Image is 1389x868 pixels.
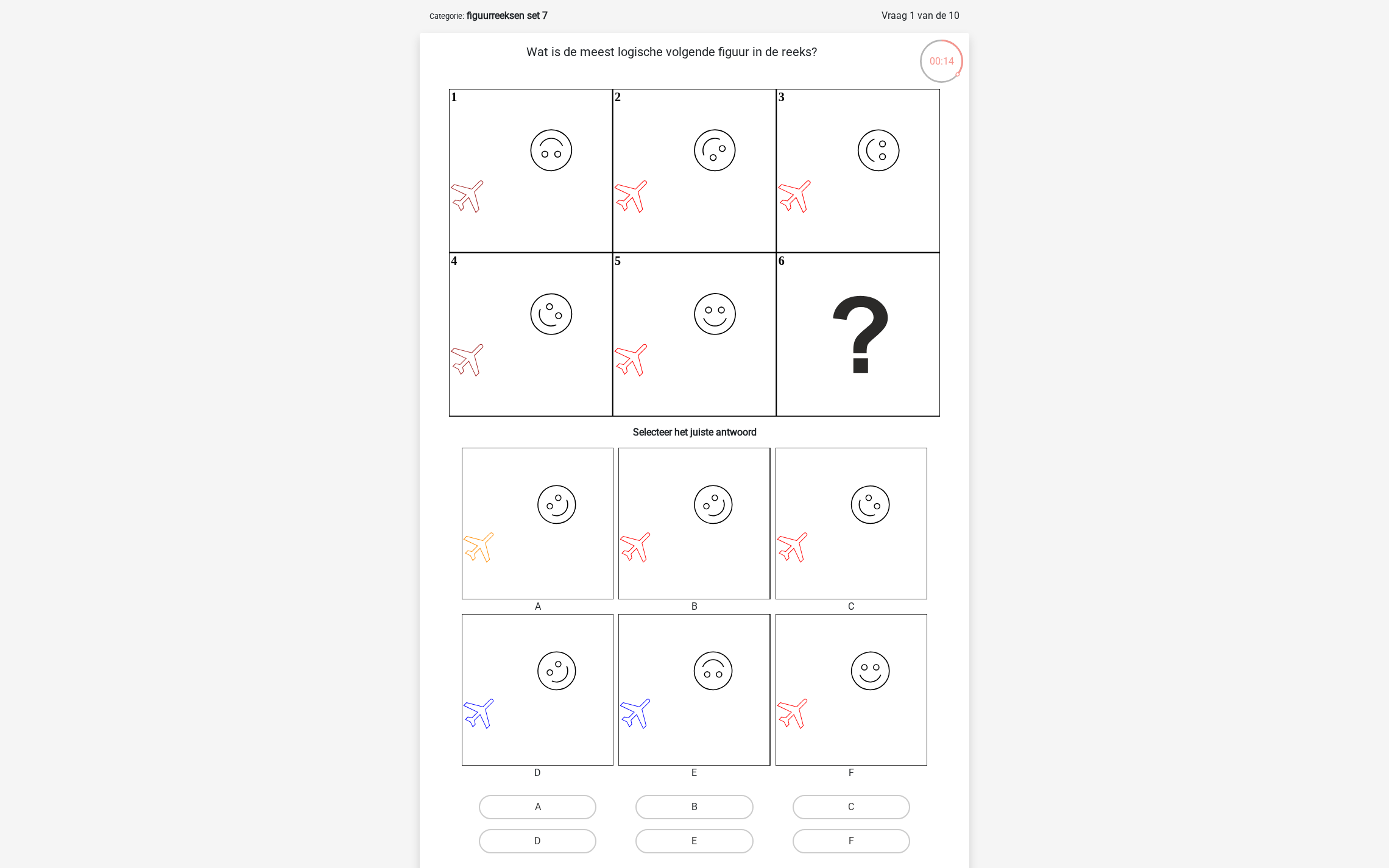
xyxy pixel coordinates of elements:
div: Vraag 1 van de 10 [882,9,960,23]
div: 00:14 [919,38,964,69]
text: 2 [615,90,621,104]
text: 5 [615,254,621,267]
div: F [766,766,936,780]
label: C [793,795,910,819]
strong: figuurreeksen set 7 [467,10,548,21]
p: Wat is de meest logische volgende figuur in de reeks? [439,43,904,79]
h6: Selecteer het juiste antwoord [439,417,950,438]
div: C [766,599,936,614]
small: Categorie: [429,12,464,21]
div: D [453,766,623,780]
div: A [453,599,623,614]
label: A [479,795,596,819]
text: 3 [779,90,785,104]
div: B [609,599,779,614]
text: 1 [451,90,457,104]
label: D [479,829,596,853]
label: E [635,829,753,853]
text: 6 [779,254,785,267]
label: F [793,829,910,853]
div: E [609,766,779,780]
label: B [635,795,753,819]
text: 4 [451,254,457,267]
